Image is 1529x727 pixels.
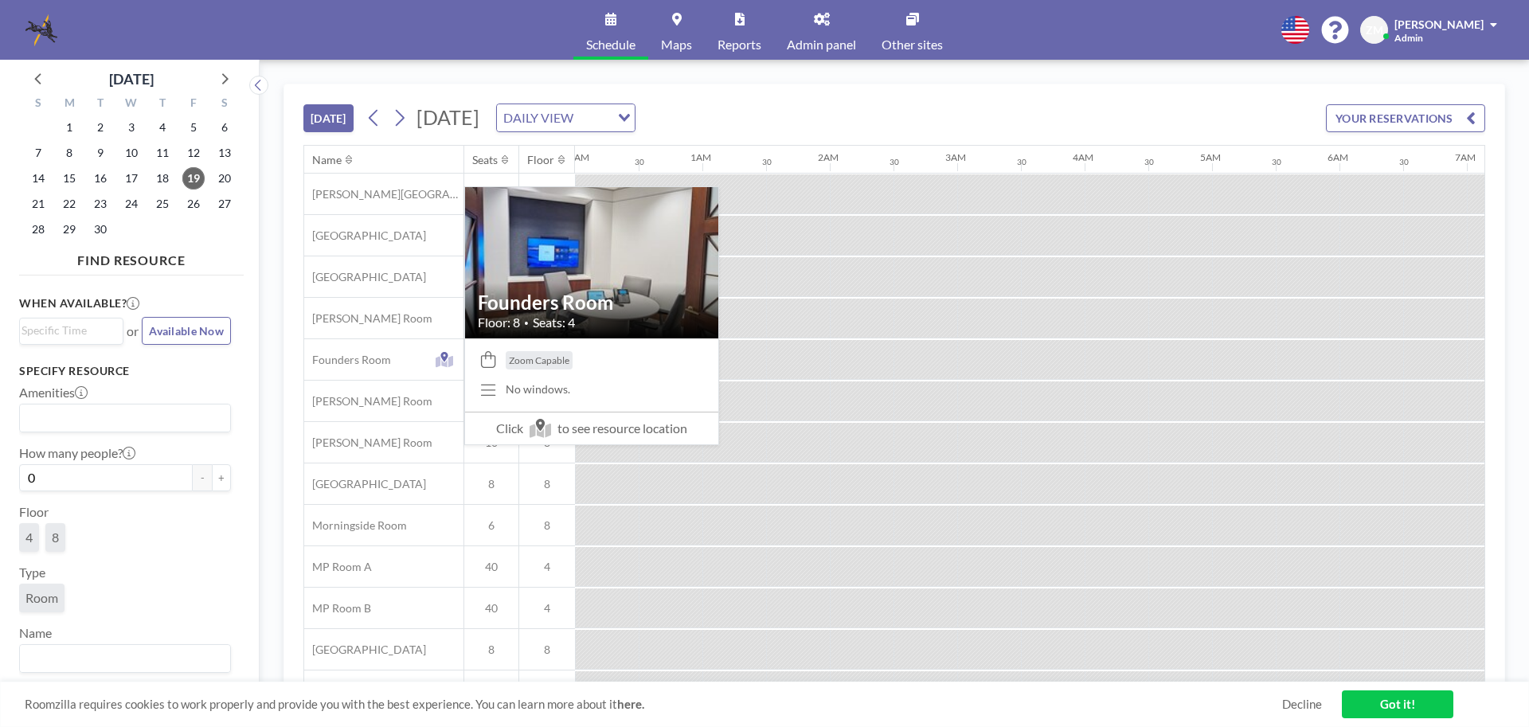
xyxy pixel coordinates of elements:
span: Seats: 4 [533,315,575,330]
span: Monday, September 22, 2025 [58,193,80,215]
span: Saturday, September 6, 2025 [213,116,236,139]
span: Morningside Room [304,518,407,533]
span: Friday, September 26, 2025 [182,193,205,215]
span: Thursday, September 25, 2025 [151,193,174,215]
div: Seats [472,153,498,167]
span: 8 [519,518,575,533]
span: Sunday, September 28, 2025 [27,218,49,240]
span: Tuesday, September 2, 2025 [89,116,111,139]
span: 40 [464,601,518,616]
span: Tuesday, September 23, 2025 [89,193,111,215]
span: Friday, September 5, 2025 [182,116,205,139]
span: Friday, September 19, 2025 [182,167,205,190]
a: here. [617,697,644,711]
span: Friday, September 12, 2025 [182,142,205,164]
span: [DATE] [416,105,479,129]
span: 4 [519,601,575,616]
a: Decline [1282,697,1322,712]
div: 4AM [1073,151,1093,163]
span: Monday, September 1, 2025 [58,116,80,139]
div: Search for option [20,645,230,672]
span: Sunday, September 7, 2025 [27,142,49,164]
span: Monday, September 8, 2025 [58,142,80,164]
div: [DATE] [109,68,154,90]
button: + [212,464,231,491]
span: 8 [519,643,575,657]
input: Search for option [22,648,221,669]
span: Wednesday, September 17, 2025 [120,167,143,190]
span: [PERSON_NAME] Room [304,436,432,450]
span: 4 [25,530,33,545]
span: Roomzilla requires cookies to work properly and provide you with the best experience. You can lea... [25,697,1282,712]
span: Thursday, September 18, 2025 [151,167,174,190]
span: Monday, September 15, 2025 [58,167,80,190]
span: 6 [464,518,518,533]
button: YOUR RESERVATIONS [1326,104,1485,132]
div: T [147,94,178,115]
span: Tuesday, September 9, 2025 [89,142,111,164]
div: S [209,94,240,115]
span: 8 [464,477,518,491]
span: [GEOGRAPHIC_DATA] [304,477,426,491]
button: - [193,464,212,491]
div: 30 [1399,157,1409,167]
span: MP Room B [304,601,371,616]
span: Thursday, September 4, 2025 [151,116,174,139]
span: Wednesday, September 3, 2025 [120,116,143,139]
label: Amenities [19,385,88,401]
span: Saturday, September 20, 2025 [213,167,236,190]
img: organization-logo [25,14,57,46]
span: Tuesday, September 30, 2025 [89,218,111,240]
span: Floor: 8 [478,315,520,330]
span: [GEOGRAPHIC_DATA] [304,643,426,657]
span: MP Room A [304,560,372,574]
span: Maps [661,38,692,51]
span: 4 [519,560,575,574]
span: [PERSON_NAME][GEOGRAPHIC_DATA] [304,187,463,201]
div: Search for option [20,405,230,432]
span: [GEOGRAPHIC_DATA] [304,270,426,284]
span: • [524,318,529,328]
span: 40 [464,560,518,574]
input: Search for option [22,322,114,339]
span: Admin [1394,32,1423,44]
div: 2AM [818,151,839,163]
span: 8 [52,530,59,545]
div: 3AM [945,151,966,163]
p: No windows. [506,382,570,397]
button: [DATE] [303,104,354,132]
span: Reports [718,38,761,51]
div: Name [312,153,342,167]
span: DAILY VIEW [500,107,577,128]
label: Floor [19,504,49,520]
label: How many people? [19,445,135,461]
div: S [23,94,54,115]
span: Click to see resource location [465,412,718,444]
span: Tuesday, September 16, 2025 [89,167,111,190]
span: Wednesday, September 10, 2025 [120,142,143,164]
span: Wednesday, September 24, 2025 [120,193,143,215]
img: resource-image [465,167,718,358]
span: [GEOGRAPHIC_DATA] [304,229,426,243]
div: Search for option [20,319,123,342]
span: Admin panel [787,38,856,51]
div: 30 [1144,157,1154,167]
span: Monday, September 29, 2025 [58,218,80,240]
input: Search for option [578,107,608,128]
div: 30 [890,157,899,167]
span: ZM [1366,23,1383,37]
div: 12AM [563,151,589,163]
span: [PERSON_NAME] [1394,18,1484,31]
a: Got it! [1342,690,1453,718]
div: 7AM [1455,151,1476,163]
span: Room [25,590,58,606]
button: Available Now [142,317,231,345]
h3: Specify resource [19,364,231,378]
h4: FIND RESOURCE [19,246,244,268]
div: 30 [1272,157,1281,167]
span: Sunday, September 14, 2025 [27,167,49,190]
span: Schedule [586,38,635,51]
div: W [116,94,147,115]
h2: Founders Room [478,291,706,315]
span: 8 [464,643,518,657]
